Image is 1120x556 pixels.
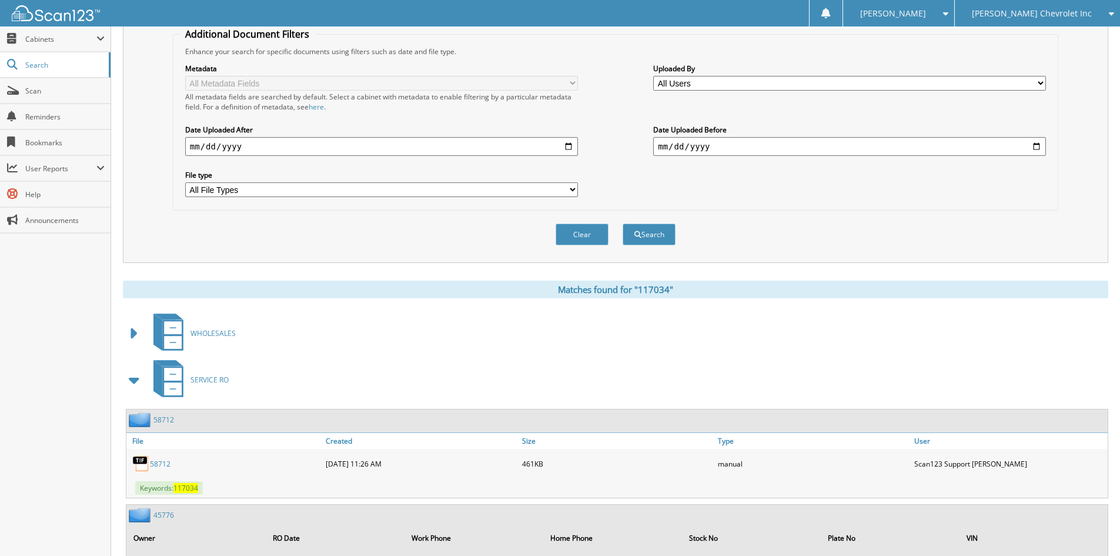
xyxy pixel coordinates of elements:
[190,375,229,385] span: SERVICE RO
[25,86,105,96] span: Scan
[129,412,153,427] img: folder2.png
[153,415,174,425] a: 58712
[972,10,1092,17] span: [PERSON_NAME] Chevrolet Inc
[1061,500,1120,556] iframe: Chat Widget
[653,125,1046,135] label: Date Uploaded Before
[653,137,1046,156] input: end
[715,433,911,449] a: Type
[544,526,682,550] th: Home Phone
[135,481,203,495] span: Keywords:
[25,34,96,44] span: Cabinets
[173,483,198,493] span: 117034
[185,125,578,135] label: Date Uploaded After
[860,10,926,17] span: [PERSON_NAME]
[179,46,1052,56] div: Enhance your search for specific documents using filters such as date and file type.
[185,137,578,156] input: start
[519,452,716,475] div: 461KB
[323,433,519,449] a: Created
[961,526,1106,550] th: VIN
[519,433,716,449] a: Size
[623,224,676,245] button: Search
[153,510,174,520] a: 45776
[822,526,959,550] th: Plate No
[128,526,266,550] th: Owner
[150,459,170,469] a: 58712
[323,452,519,475] div: [DATE] 11:26 AM
[123,281,1108,298] div: Matches found for "117034"
[185,170,578,180] label: File type
[556,224,609,245] button: Clear
[25,138,105,148] span: Bookmarks
[25,189,105,199] span: Help
[653,64,1046,74] label: Uploaded By
[25,60,103,70] span: Search
[309,102,324,112] a: here
[406,526,543,550] th: Work Phone
[132,455,150,472] img: TIF.png
[146,310,236,357] a: WHOLESALES
[715,452,911,475] div: manual
[185,92,578,112] div: All metadata fields are searched by default. Select a cabinet with metadata to enable filtering b...
[190,328,236,338] span: WHOLESALES
[129,508,153,522] img: folder2.png
[146,357,229,403] a: SERVICE RO
[126,433,323,449] a: File
[12,5,100,21] img: scan123-logo-white.svg
[683,526,821,550] th: Stock No
[185,64,578,74] label: Metadata
[179,28,315,41] legend: Additional Document Filters
[267,526,404,550] th: RO Date
[25,112,105,122] span: Reminders
[25,164,96,174] span: User Reports
[911,433,1108,449] a: User
[911,452,1108,475] div: Scan123 Support [PERSON_NAME]
[25,215,105,225] span: Announcements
